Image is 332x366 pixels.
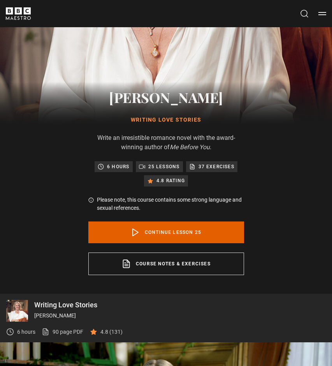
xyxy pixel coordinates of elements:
[34,312,326,320] p: [PERSON_NAME]
[6,7,31,20] svg: BBC Maestro
[318,10,326,17] button: Toggle navigation
[34,302,326,308] p: Writing Love Stories
[198,163,234,171] p: 37 exercises
[88,253,244,275] a: Course notes & exercises
[17,328,35,336] p: 6 hours
[88,116,244,124] h1: Writing Love Stories
[107,163,129,171] p: 6 hours
[148,163,180,171] p: 25 lessons
[156,177,185,185] p: 4.8 rating
[88,87,244,107] h2: [PERSON_NAME]
[97,196,244,212] p: Please note, this course contains some strong language and sexual references.
[170,143,210,151] i: Me Before You
[88,221,244,243] a: Continue lesson 25
[100,328,123,336] p: 4.8 (131)
[88,133,244,152] p: Write an irresistible romance novel with the award-winning author of .
[42,328,83,336] a: 90 page PDF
